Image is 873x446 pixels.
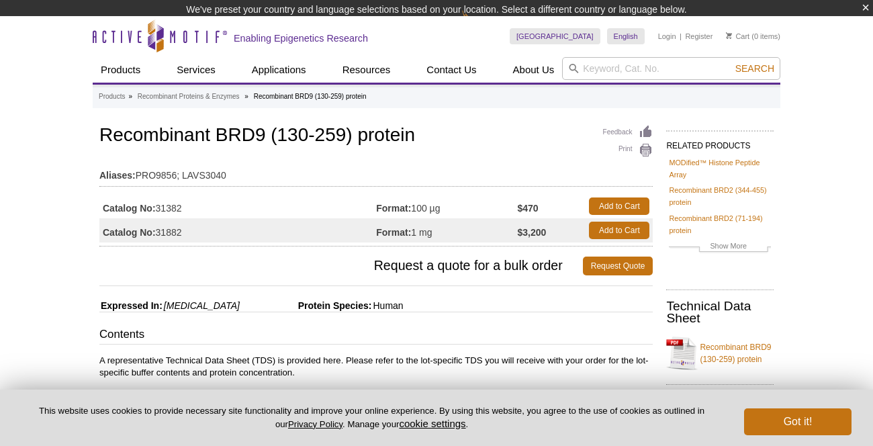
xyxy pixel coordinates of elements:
a: Products [93,57,148,83]
strong: Catalog No: [103,202,156,214]
button: Search [731,62,778,75]
td: 31882 [99,218,376,242]
a: Add to Cart [589,197,649,215]
a: Contact Us [418,57,484,83]
a: Applications [244,57,314,83]
li: (0 items) [726,28,780,44]
strong: Aliases: [99,169,136,181]
li: Recombinant BRD9 (130-259) protein [254,93,367,100]
a: English [607,28,645,44]
a: Services [169,57,224,83]
a: Recombinant Proteins & Enzymes [138,91,240,103]
strong: $470 [518,202,539,214]
a: Register [685,32,713,41]
span: Expressed In: [99,300,163,311]
img: Your Cart [726,32,732,39]
a: [GEOGRAPHIC_DATA] [510,28,600,44]
span: Protein Species: [242,300,372,311]
a: Recombinant BRD9 (130-259) protein [666,333,774,373]
a: Resources [334,57,399,83]
a: Login [658,32,676,41]
td: 100 µg [376,194,517,218]
p: This website uses cookies to provide necessary site functionality and improve your online experie... [21,405,722,431]
td: 31382 [99,194,376,218]
strong: Catalog No: [103,226,156,238]
span: Search [735,63,774,74]
img: Change Here [462,10,498,42]
strong: Format: [376,202,411,214]
h2: Enabling Epigenetics Research [234,32,368,44]
td: 1 mg [376,218,517,242]
span: Request a quote for a bulk order [99,257,583,275]
a: Privacy Policy [288,419,342,429]
a: Products [99,91,125,103]
a: Feedback [603,125,653,140]
a: MODified™ Histone Peptide Array [669,157,771,181]
a: Add to Cart [589,222,649,239]
li: » [244,93,248,100]
input: Keyword, Cat. No. [562,57,780,80]
p: A representative Technical Data Sheet (TDS) is provided here. Please refer to the lot-specific TD... [99,355,653,379]
button: cookie settings [399,418,465,429]
strong: $3,200 [518,226,547,238]
a: Request Quote [583,257,653,275]
a: Recombinant BRD2 (71-194) protein [669,212,771,236]
td: PRO9856; LAVS3040 [99,161,653,183]
h2: RELATED PRODUCTS [666,130,774,154]
a: Print [603,143,653,158]
strong: Format: [376,226,411,238]
h2: Technical Data Sheet [666,300,774,324]
a: Recombinant BRD2 (344-455) protein [669,184,771,208]
a: Show More [669,240,771,255]
span: Human [371,300,403,311]
h1: Recombinant BRD9 (130-259) protein [99,125,653,148]
li: | [680,28,682,44]
button: Got it! [744,408,852,435]
h3: Contents [99,326,653,345]
a: Cart [726,32,749,41]
a: About Us [505,57,563,83]
i: [MEDICAL_DATA] [164,300,240,311]
li: » [128,93,132,100]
